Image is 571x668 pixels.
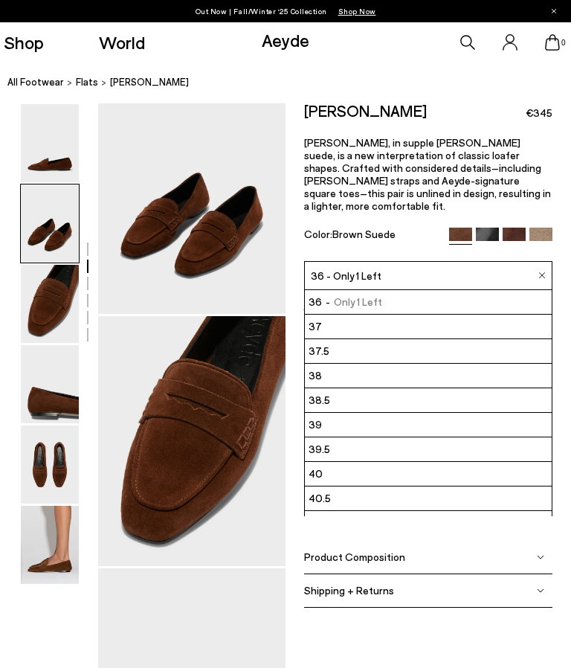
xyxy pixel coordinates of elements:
span: [PERSON_NAME] [110,74,189,90]
p: Out Now | Fall/Winter ‘25 Collection [196,4,376,19]
img: Alfie Suede Loafers - Image 3 [21,265,79,343]
img: Alfie Suede Loafers - Image 4 [21,345,79,423]
img: Alfie Suede Loafers - Image 1 [21,104,79,182]
span: €345 [526,106,552,121]
span: Only 1 Left [322,295,383,309]
span: 39 [309,417,322,432]
span: - [322,295,335,308]
span: 40.5 [309,491,331,506]
span: 40 [309,466,323,481]
a: All Footwear [7,74,64,90]
a: World [99,33,145,51]
img: Alfie Suede Loafers - Image 6 [21,506,79,584]
nav: breadcrumb [7,62,571,103]
span: Navigate to /collections/new-in [338,7,376,16]
span: Product Composition [304,550,405,563]
a: 0 [545,34,560,51]
img: Alfie Suede Loafers - Image 5 [21,425,79,504]
a: Aeyde [262,29,309,51]
img: svg%3E [537,553,544,561]
a: Shop [4,33,44,51]
img: svg%3E [537,587,544,594]
div: Color: [304,228,441,245]
span: 37.5 [309,344,329,359]
span: [PERSON_NAME], in supple [PERSON_NAME] suede, is a new interpretation of classic loafer shapes. C... [304,136,551,212]
span: 38 [309,368,322,383]
span: 0 [560,39,567,47]
span: Shipping + Returns [304,584,394,597]
span: 41 [309,516,318,530]
img: Alfie Suede Loafers - Image 2 [21,184,79,263]
h2: [PERSON_NAME] [304,103,427,118]
span: 36 - Only 1 Left [311,268,381,283]
span: 38.5 [309,393,330,408]
span: 39.5 [309,442,330,457]
span: flats [76,76,98,88]
span: 36 [309,295,322,309]
span: 37 [309,319,322,334]
a: flats [76,74,98,90]
span: Brown Suede [332,228,396,240]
